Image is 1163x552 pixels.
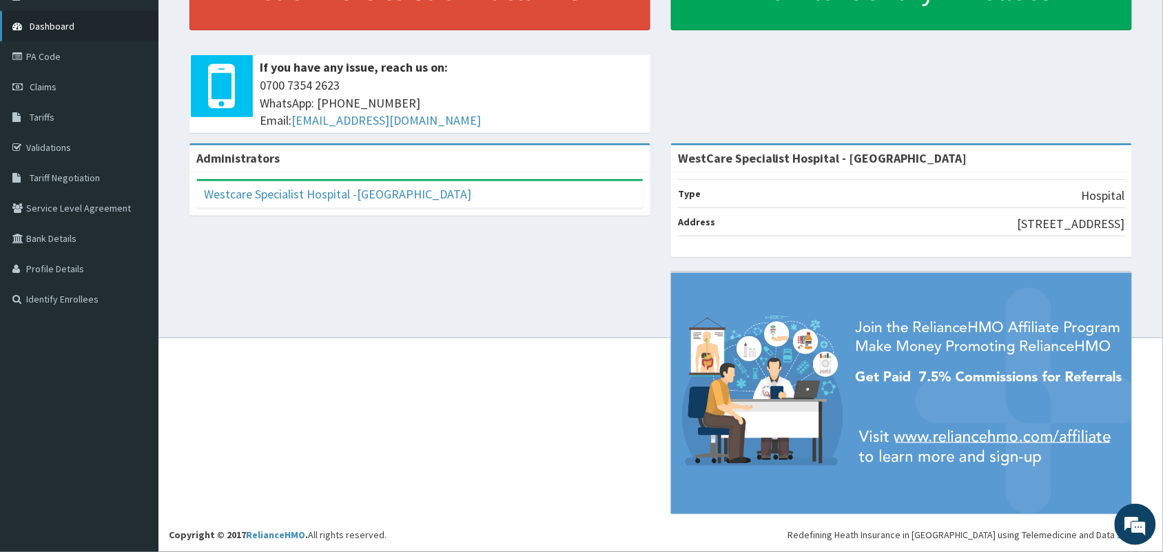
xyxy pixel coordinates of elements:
[30,111,54,123] span: Tariffs
[678,216,715,228] b: Address
[260,59,448,75] b: If you have any issue, reach us on:
[1018,215,1125,233] p: [STREET_ADDRESS]
[169,529,308,541] strong: Copyright © 2017 .
[788,528,1153,542] div: Redefining Heath Insurance in [GEOGRAPHIC_DATA] using Telemedicine and Data Science!
[671,273,1132,514] img: provider-team-banner.png
[204,186,471,202] a: Westcare Specialist Hospital -[GEOGRAPHIC_DATA]
[678,187,701,200] b: Type
[678,150,967,166] strong: WestCare Specialist Hospital - [GEOGRAPHIC_DATA]
[291,112,481,128] a: [EMAIL_ADDRESS][DOMAIN_NAME]
[30,172,100,184] span: Tariff Negotiation
[1082,187,1125,205] p: Hospital
[30,81,56,93] span: Claims
[158,338,1163,552] footer: All rights reserved.
[246,529,305,541] a: RelianceHMO
[196,150,280,166] b: Administrators
[260,76,644,130] span: 0700 7354 2623 WhatsApp: [PHONE_NUMBER] Email:
[30,20,74,32] span: Dashboard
